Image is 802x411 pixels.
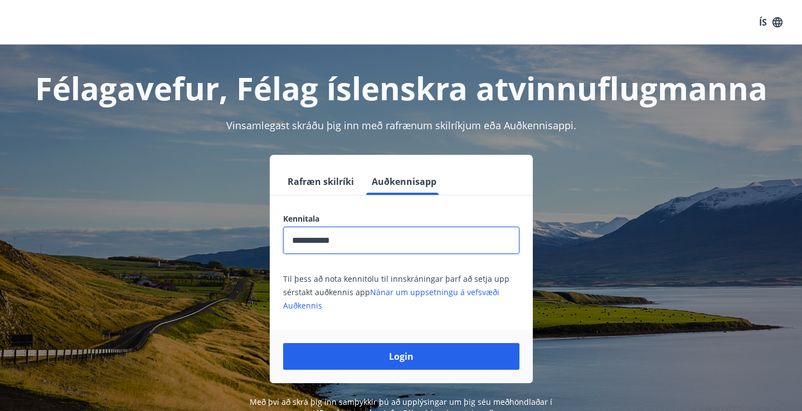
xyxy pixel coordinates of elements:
button: Auðkennisapp [367,168,441,195]
a: Nánar um uppsetningu á vefsvæði Auðkennis [283,287,499,311]
button: Login [283,343,519,370]
h1: Félagavefur, Félag íslenskra atvinnuflugmanna [13,67,789,109]
span: Vinsamlegast skráðu þig inn með rafrænum skilríkjum eða Auðkennisappi. [226,119,576,132]
button: Rafræn skilríki [283,168,358,195]
button: ÍS [753,12,789,32]
label: Kennitala [283,213,519,224]
span: Til þess að nota kennitölu til innskráningar þarf að setja upp sérstakt auðkennis app [283,273,509,311]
